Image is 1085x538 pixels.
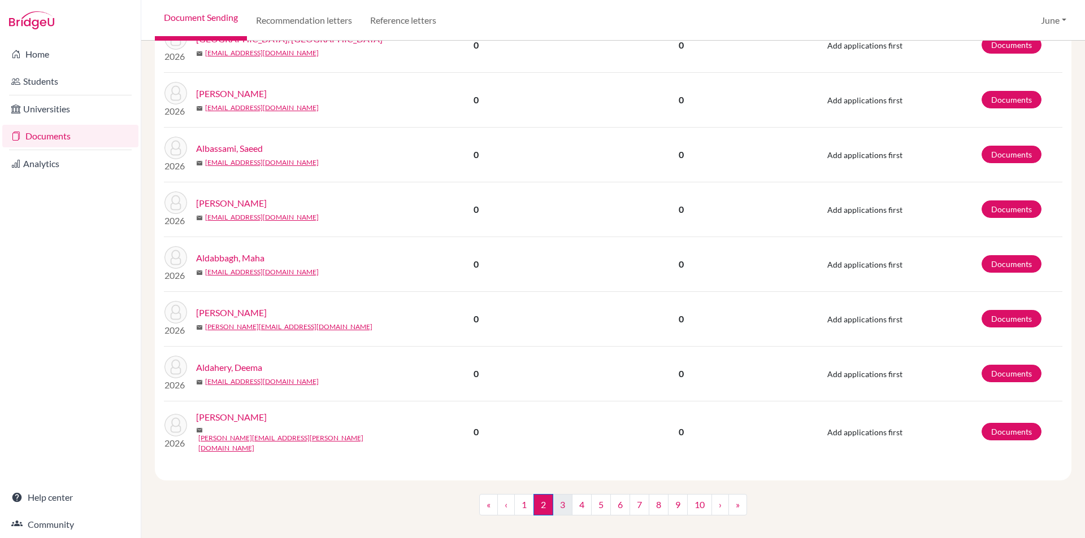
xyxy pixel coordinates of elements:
a: [PERSON_NAME][EMAIL_ADDRESS][PERSON_NAME][DOMAIN_NAME] [198,433,398,453]
b: 0 [474,149,479,160]
p: 0 [563,312,800,326]
a: Help center [2,486,138,509]
a: Documents [982,310,1041,327]
a: Students [2,70,138,93]
a: Analytics [2,152,138,175]
p: 2026 [164,323,187,337]
img: Alblushi, Reenal [164,191,187,214]
a: Documents [982,365,1041,382]
span: mail [196,50,203,57]
a: [EMAIL_ADDRESS][DOMAIN_NAME] [205,377,319,387]
a: 1 [514,494,534,515]
a: 4 [572,494,592,515]
p: 0 [563,367,800,380]
a: [PERSON_NAME][EMAIL_ADDRESS][DOMAIN_NAME] [205,322,372,332]
p: 2026 [164,50,187,63]
a: Documents [2,125,138,147]
span: Add applications first [827,205,902,215]
p: 2026 [164,214,187,228]
a: 7 [630,494,649,515]
a: Documents [982,36,1041,54]
a: Documents [982,423,1041,440]
a: 3 [553,494,572,515]
b: 0 [474,40,479,50]
img: Albassami, Saeed [164,137,187,159]
p: 0 [563,257,800,271]
p: 0 [563,425,800,439]
span: mail [196,379,203,386]
span: mail [196,269,203,276]
img: Aldahery, Deema [164,356,187,378]
a: 6 [610,494,630,515]
a: Documents [982,255,1041,273]
a: Universities [2,98,138,120]
span: Add applications first [827,314,902,324]
span: mail [196,324,203,331]
a: ‹ [497,494,515,515]
a: Aldahery, Deema [196,361,262,374]
nav: ... [479,494,747,524]
a: [EMAIL_ADDRESS][DOMAIN_NAME] [205,267,319,277]
span: mail [196,105,203,112]
a: [EMAIL_ADDRESS][DOMAIN_NAME] [205,212,319,222]
span: Add applications first [827,369,902,379]
span: mail [196,160,203,167]
span: 2 [533,494,553,515]
p: 0 [563,203,800,216]
span: mail [196,215,203,221]
a: [EMAIL_ADDRESS][DOMAIN_NAME] [205,48,319,58]
p: 0 [563,38,800,52]
span: Add applications first [827,41,902,50]
p: 2026 [164,378,187,392]
a: Home [2,43,138,65]
button: June [1036,10,1071,31]
a: Aldabbagh, Maha [196,251,264,265]
a: » [728,494,747,515]
b: 0 [474,313,479,324]
p: 2026 [164,436,187,450]
span: Add applications first [827,95,902,105]
b: 0 [474,426,479,437]
a: 9 [668,494,688,515]
a: Community [2,513,138,536]
a: Documents [982,91,1041,108]
img: Aldabbagh, Maha [164,246,187,269]
span: mail [196,427,203,434]
p: 0 [563,93,800,107]
a: « [479,494,498,515]
a: Documents [982,200,1041,218]
p: 2026 [164,159,187,173]
a: Documents [982,146,1041,163]
a: 10 [687,494,712,515]
p: 0 [563,148,800,161]
a: Albassami, Saeed [196,142,263,155]
span: Add applications first [827,150,902,160]
a: [PERSON_NAME] [196,196,267,210]
b: 0 [474,94,479,105]
img: Aldaheri, Abdulrahman [164,301,187,323]
a: 5 [591,494,611,515]
b: 0 [474,368,479,379]
img: Alem, Lilia [164,414,187,436]
img: Albassam, Abdulaziz [164,82,187,104]
a: [PERSON_NAME] [196,87,267,100]
span: Add applications first [827,260,902,269]
span: Add applications first [827,427,902,437]
b: 0 [474,204,479,215]
a: [EMAIL_ADDRESS][DOMAIN_NAME] [205,158,319,168]
a: 8 [649,494,669,515]
a: [PERSON_NAME] [196,306,267,320]
a: [EMAIL_ADDRESS][DOMAIN_NAME] [205,103,319,113]
a: [PERSON_NAME] [196,410,267,424]
b: 0 [474,259,479,269]
p: 2026 [164,104,187,118]
img: Bridge-U [9,11,54,29]
p: 2026 [164,269,187,282]
a: › [711,494,729,515]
